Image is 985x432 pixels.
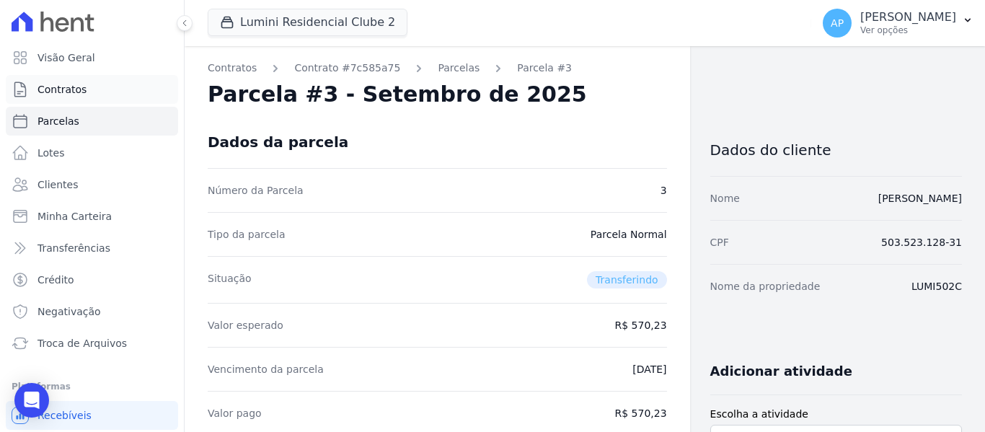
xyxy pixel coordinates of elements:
[208,362,324,376] dt: Vencimento da parcela
[615,318,667,332] dd: R$ 570,23
[587,271,667,288] span: Transferindo
[911,279,962,294] dd: LUMI502C
[6,170,178,199] a: Clientes
[881,235,962,250] dd: 503.523.128-31
[208,133,348,151] div: Dados da parcela
[6,75,178,104] a: Contratos
[6,329,178,358] a: Troca de Arquivos
[710,191,740,206] dt: Nome
[37,177,78,192] span: Clientes
[37,209,112,224] span: Minha Carteira
[208,271,252,288] dt: Situação
[37,408,92,423] span: Recebíveis
[37,114,79,128] span: Parcelas
[37,336,127,351] span: Troca de Arquivos
[710,141,962,159] h3: Dados do cliente
[37,146,65,160] span: Lotes
[208,81,587,107] h2: Parcela #3 - Setembro de 2025
[208,183,304,198] dt: Número da Parcela
[591,227,667,242] dd: Parcela Normal
[517,61,572,76] a: Parcela #3
[37,304,101,319] span: Negativação
[208,406,262,420] dt: Valor pago
[6,138,178,167] a: Lotes
[632,362,666,376] dd: [DATE]
[6,202,178,231] a: Minha Carteira
[37,273,74,287] span: Crédito
[294,61,400,76] a: Contrato #7c585a75
[831,18,844,28] span: AP
[710,235,729,250] dt: CPF
[710,279,821,294] dt: Nome da propriedade
[37,82,87,97] span: Contratos
[6,107,178,136] a: Parcelas
[811,3,985,43] button: AP [PERSON_NAME] Ver opções
[710,363,852,380] h3: Adicionar atividade
[208,61,667,76] nav: Breadcrumb
[6,297,178,326] a: Negativação
[37,241,110,255] span: Transferências
[208,61,257,76] a: Contratos
[6,401,178,430] a: Recebíveis
[860,25,956,36] p: Ver opções
[208,227,286,242] dt: Tipo da parcela
[6,43,178,72] a: Visão Geral
[6,265,178,294] a: Crédito
[661,183,667,198] dd: 3
[208,318,283,332] dt: Valor esperado
[710,407,962,422] label: Escolha a atividade
[208,9,407,36] button: Lumini Residencial Clube 2
[12,378,172,395] div: Plataformas
[6,234,178,263] a: Transferências
[438,61,480,76] a: Parcelas
[860,10,956,25] p: [PERSON_NAME]
[878,193,962,204] a: [PERSON_NAME]
[37,50,95,65] span: Visão Geral
[615,406,667,420] dd: R$ 570,23
[14,383,49,418] div: Open Intercom Messenger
